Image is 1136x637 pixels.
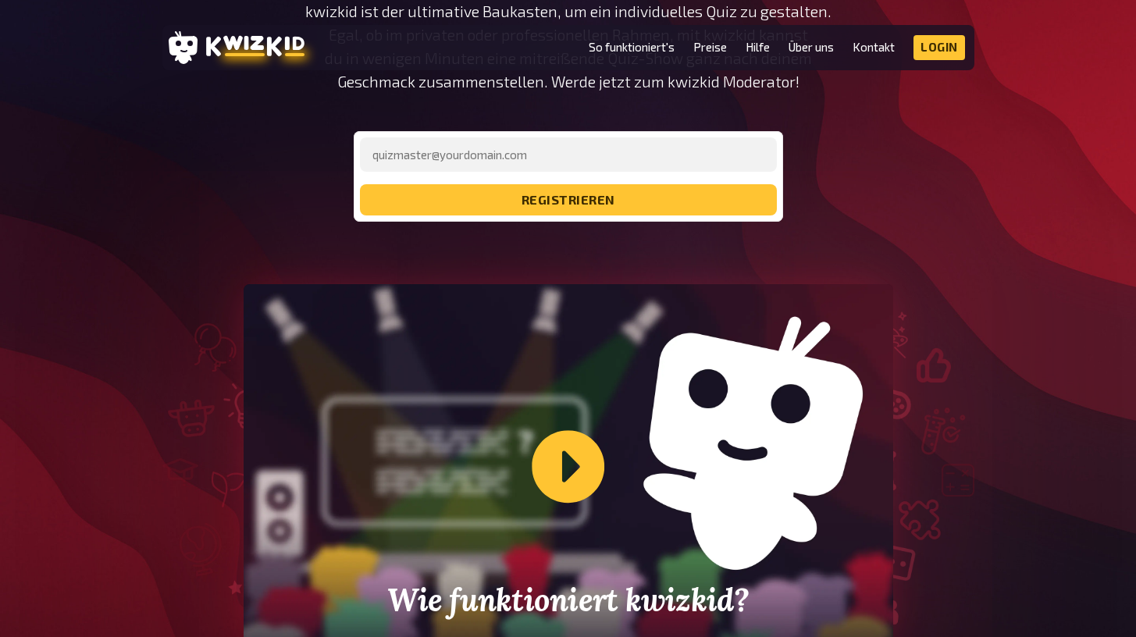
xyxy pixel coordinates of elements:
a: Kontakt [853,41,895,54]
a: Hilfe [746,41,770,54]
button: registrieren [360,184,777,215]
h2: Wie funktioniert kwizkid? [373,582,763,618]
input: quizmaster@yourdomain.com [360,137,777,172]
a: Preise [693,41,727,54]
a: So funktioniert's [589,41,675,54]
a: Über uns [789,41,834,54]
a: Login [913,35,965,60]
